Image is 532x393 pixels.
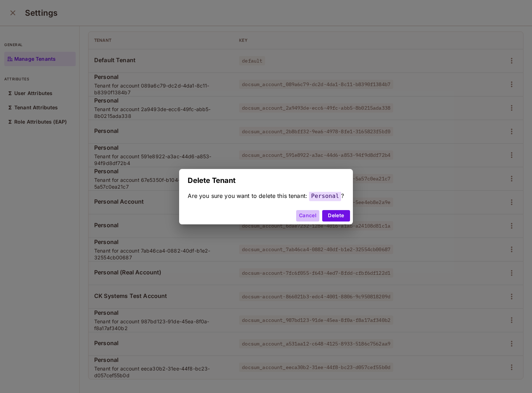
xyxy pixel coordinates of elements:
[322,210,350,222] button: Delete
[309,191,341,201] span: Personal
[188,192,307,199] span: Are you sure you want to delete this tenant:
[296,210,319,222] button: Cancel
[188,192,344,200] div: ?
[179,169,353,192] h2: Delete Tenant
